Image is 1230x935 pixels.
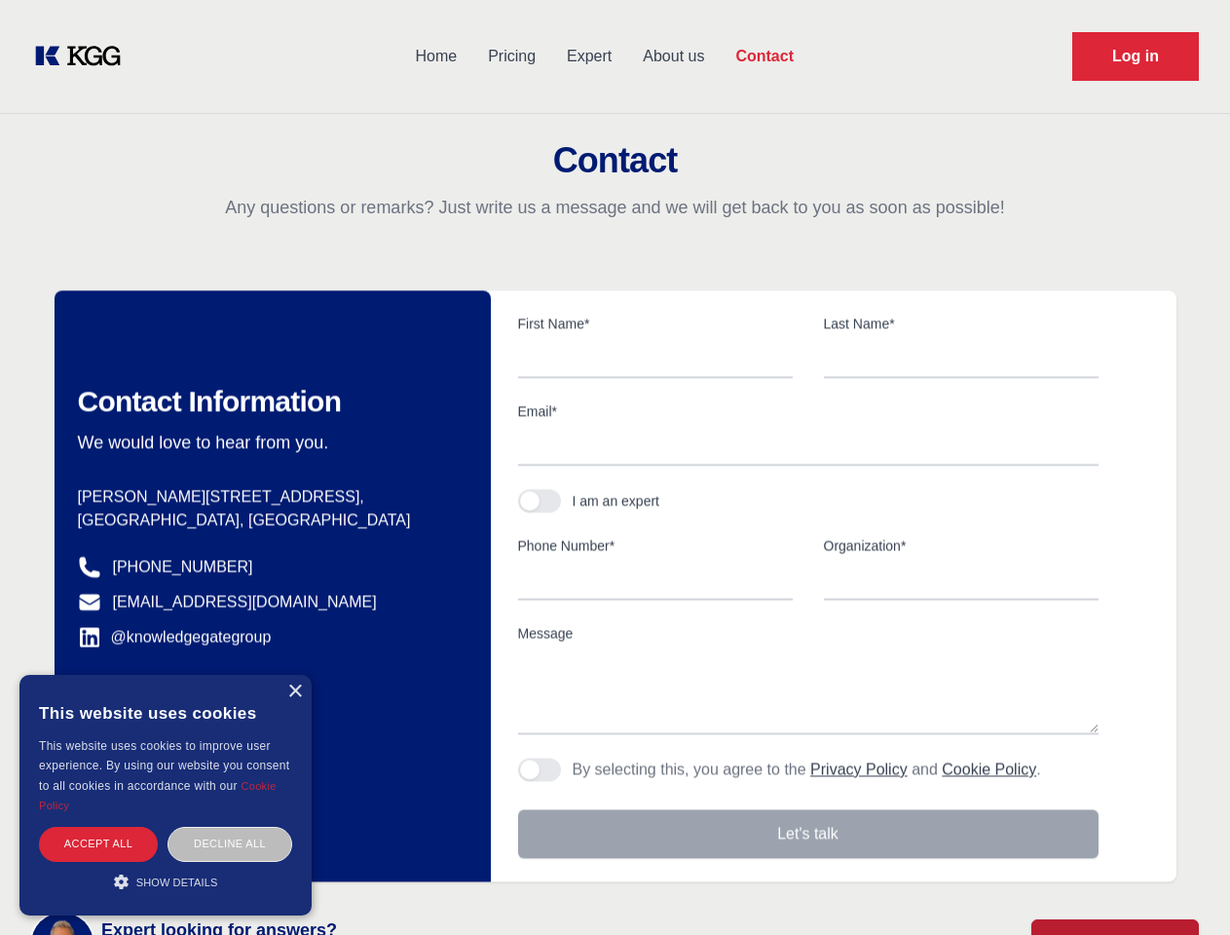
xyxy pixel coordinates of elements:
[551,31,627,82] a: Expert
[518,314,793,333] label: First Name*
[720,31,809,82] a: Contact
[39,827,158,861] div: Accept all
[824,536,1099,555] label: Organization*
[168,827,292,861] div: Decline all
[39,780,277,811] a: Cookie Policy
[287,685,302,699] div: Close
[39,872,292,891] div: Show details
[78,625,272,649] a: @knowledgegategroup
[23,196,1207,219] p: Any questions or remarks? Just write us a message and we will get back to you as soon as possible!
[810,761,908,777] a: Privacy Policy
[78,430,460,454] p: We would love to hear from you.
[518,401,1099,421] label: Email*
[627,31,720,82] a: About us
[23,141,1207,180] h2: Contact
[573,491,660,510] div: I am an expert
[31,41,136,72] a: KOL Knowledge Platform: Talk to Key External Experts (KEE)
[113,590,377,614] a: [EMAIL_ADDRESS][DOMAIN_NAME]
[1133,841,1230,935] iframe: Chat Widget
[518,536,793,555] label: Phone Number*
[78,384,460,419] h2: Contact Information
[136,877,218,888] span: Show details
[472,31,551,82] a: Pricing
[399,31,472,82] a: Home
[573,758,1041,781] p: By selecting this, you agree to the and .
[113,555,253,579] a: [PHONE_NUMBER]
[78,508,460,532] p: [GEOGRAPHIC_DATA], [GEOGRAPHIC_DATA]
[824,314,1099,333] label: Last Name*
[39,739,289,793] span: This website uses cookies to improve user experience. By using our website you consent to all coo...
[942,761,1036,777] a: Cookie Policy
[518,809,1099,858] button: Let's talk
[518,623,1099,643] label: Message
[39,690,292,736] div: This website uses cookies
[78,485,460,508] p: [PERSON_NAME][STREET_ADDRESS],
[1072,32,1199,81] a: Request Demo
